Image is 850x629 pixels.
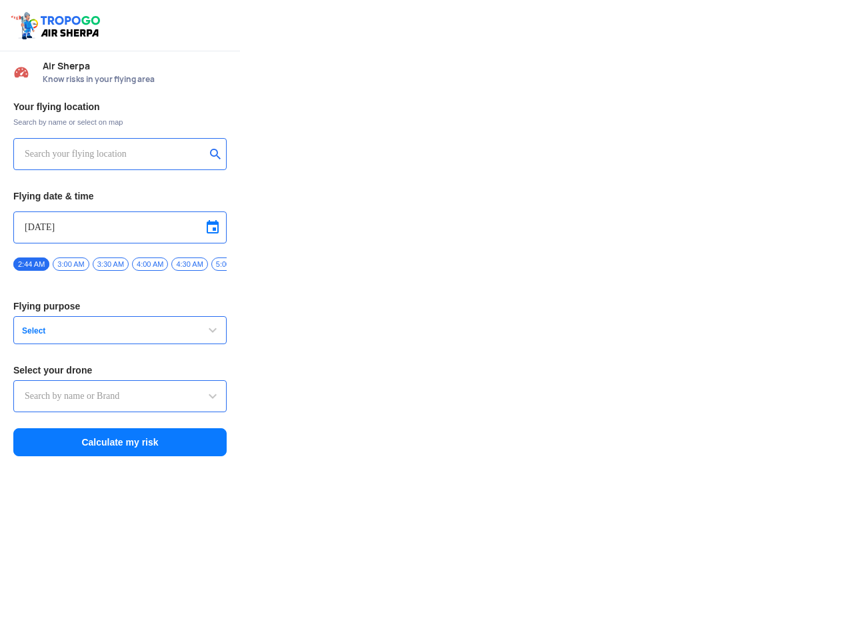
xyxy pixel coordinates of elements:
span: Air Sherpa [43,61,227,71]
span: 4:30 AM [171,257,207,271]
span: 4:00 AM [132,257,168,271]
button: Select [13,316,227,344]
span: Select [17,326,183,336]
span: 3:30 AM [93,257,129,271]
input: Select Date [25,219,215,235]
span: Search by name or select on map [13,117,227,127]
span: 3:00 AM [53,257,89,271]
span: 5:00 AM [211,257,247,271]
h3: Select your drone [13,366,227,375]
input: Search your flying location [25,146,205,162]
h3: Flying purpose [13,301,227,311]
input: Search by name or Brand [25,388,215,404]
img: Risk Scores [13,64,29,80]
h3: Your flying location [13,102,227,111]
span: Know risks in your flying area [43,74,227,85]
button: Calculate my risk [13,428,227,456]
img: ic_tgdronemaps.svg [10,10,105,41]
span: 2:44 AM [13,257,49,271]
h3: Flying date & time [13,191,227,201]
